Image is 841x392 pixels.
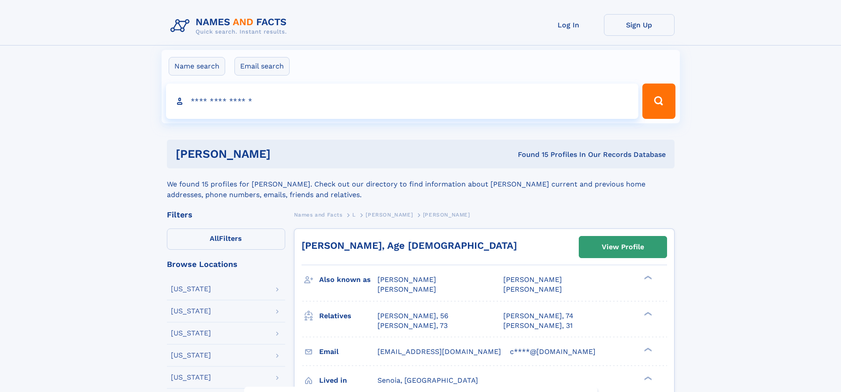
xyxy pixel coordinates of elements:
[167,168,675,200] div: We found 15 profiles for [PERSON_NAME]. Check out our directory to find information about [PERSON...
[642,84,675,119] button: Search Button
[503,285,562,293] span: [PERSON_NAME]
[394,150,666,160] div: Found 15 Profiles In Our Records Database
[377,275,436,284] span: [PERSON_NAME]
[503,321,573,331] a: [PERSON_NAME], 31
[234,57,290,76] label: Email search
[352,212,356,218] span: L
[171,352,211,359] div: [US_STATE]
[604,14,675,36] a: Sign Up
[167,211,285,219] div: Filters
[171,374,211,381] div: [US_STATE]
[352,209,356,220] a: L
[210,234,219,243] span: All
[294,209,343,220] a: Names and Facts
[171,330,211,337] div: [US_STATE]
[171,308,211,315] div: [US_STATE]
[579,236,667,258] a: View Profile
[366,212,413,218] span: [PERSON_NAME]
[642,375,652,381] div: ❯
[319,344,377,359] h3: Email
[642,311,652,316] div: ❯
[167,260,285,268] div: Browse Locations
[377,285,436,293] span: [PERSON_NAME]
[503,311,573,321] a: [PERSON_NAME], 74
[169,57,225,76] label: Name search
[167,14,294,38] img: Logo Names and Facts
[602,237,644,257] div: View Profile
[319,373,377,388] h3: Lived in
[377,376,478,384] span: Senoia, [GEOGRAPHIC_DATA]
[642,346,652,352] div: ❯
[377,311,449,321] a: [PERSON_NAME], 56
[377,321,448,331] a: [PERSON_NAME], 73
[533,14,604,36] a: Log In
[366,209,413,220] a: [PERSON_NAME]
[642,275,652,281] div: ❯
[503,275,562,284] span: [PERSON_NAME]
[319,308,377,323] h3: Relatives
[302,240,517,251] a: [PERSON_NAME], Age [DEMOGRAPHIC_DATA]
[377,347,501,356] span: [EMAIL_ADDRESS][DOMAIN_NAME]
[176,148,394,160] h1: [PERSON_NAME]
[319,272,377,287] h3: Also known as
[423,212,470,218] span: [PERSON_NAME]
[167,228,285,250] label: Filters
[171,285,211,293] div: [US_STATE]
[166,84,639,119] input: search input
